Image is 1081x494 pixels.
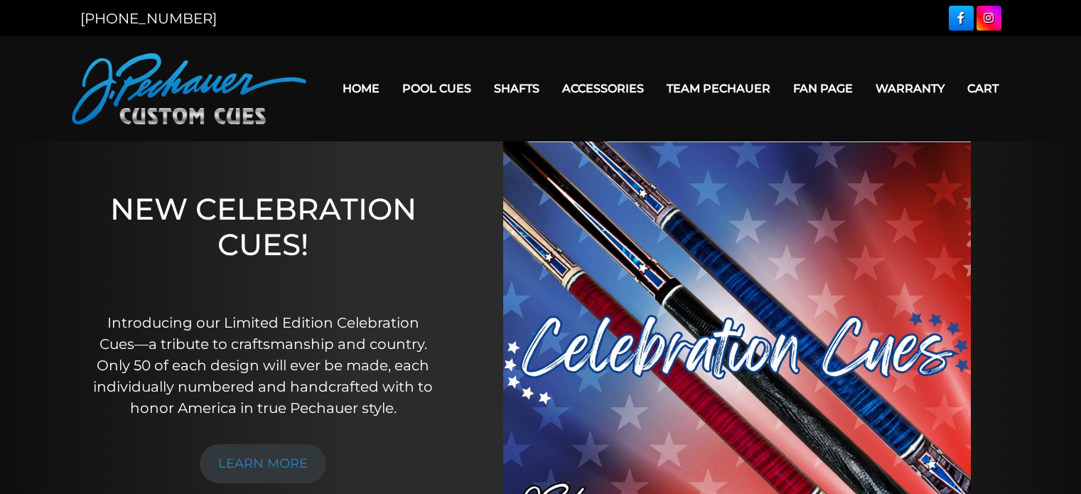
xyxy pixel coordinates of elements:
[864,70,956,107] a: Warranty
[391,70,483,107] a: Pool Cues
[72,53,306,124] img: Pechauer Custom Cues
[551,70,655,107] a: Accessories
[80,10,217,27] a: [PHONE_NUMBER]
[782,70,864,107] a: Fan Page
[655,70,782,107] a: Team Pechauer
[88,191,438,293] h1: NEW CELEBRATION CUES!
[331,70,391,107] a: Home
[956,70,1010,107] a: Cart
[88,312,438,419] p: Introducing our Limited Edition Celebration Cues—a tribute to craftsmanship and country. Only 50 ...
[483,70,551,107] a: Shafts
[200,444,326,483] a: LEARN MORE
